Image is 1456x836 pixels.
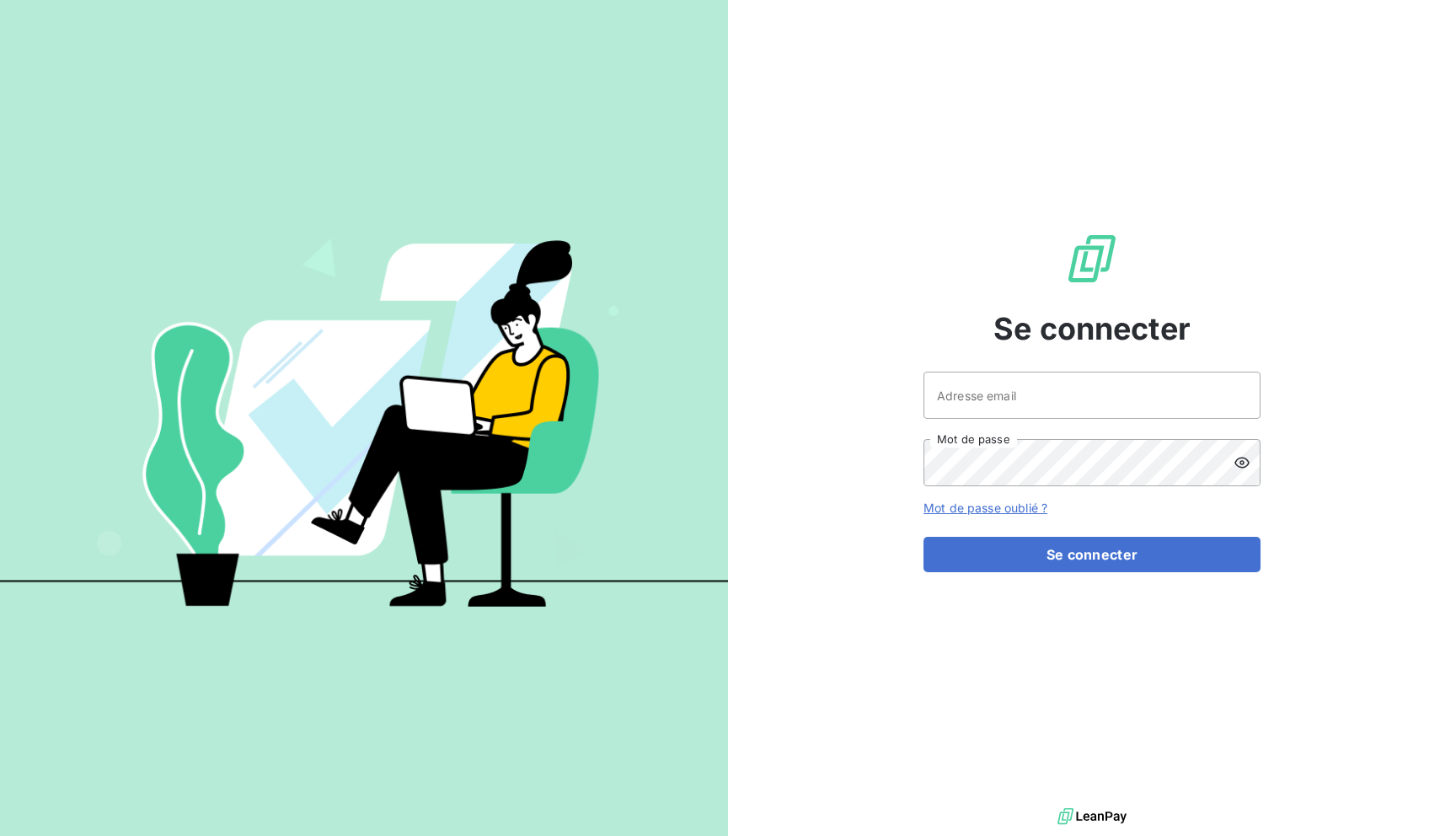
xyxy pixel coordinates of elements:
button: Se connecter [923,537,1261,572]
input: placeholder [923,372,1261,419]
img: logo [1057,804,1127,829]
img: Logo LeanPay [1065,232,1119,286]
a: Mot de passe oublié ? [923,501,1047,515]
span: Se connecter [993,306,1191,351]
